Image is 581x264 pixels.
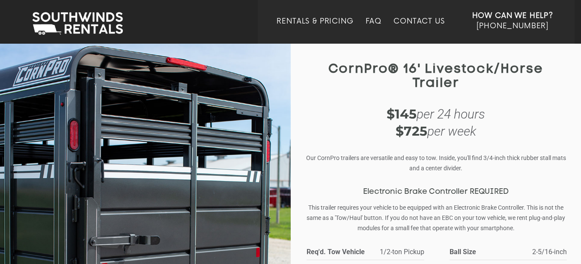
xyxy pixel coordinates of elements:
[28,10,127,37] img: Southwinds Rentals Logo
[306,202,566,233] p: This trailer requires your vehicle to be equipped with an Electronic Brake Controller. This is no...
[307,246,373,258] strong: Req'd. Tow Vehicle
[380,248,424,256] span: 1/2-ton Pickup
[532,248,567,256] span: 2-5/16-inch
[472,11,553,37] a: How Can We Help? [PHONE_NUMBER]
[450,246,516,258] strong: Ball Size
[306,106,566,140] div: per 24 hours per week
[477,22,548,30] span: [PHONE_NUMBER]
[306,153,566,173] p: Our CornPro trailers are versatile and easy to tow. Inside, you'll find 3/4-inch thick rubber sta...
[277,17,353,44] a: Rentals & Pricing
[472,12,553,20] strong: How Can We Help?
[393,17,444,44] a: Contact Us
[387,106,417,122] strong: $145
[306,62,566,91] h1: CornPro® 16' Livestock/Horse Trailer
[396,123,427,139] strong: $725
[306,188,566,196] h3: Electronic Brake Controller REQUIRED
[366,17,382,44] a: FAQ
